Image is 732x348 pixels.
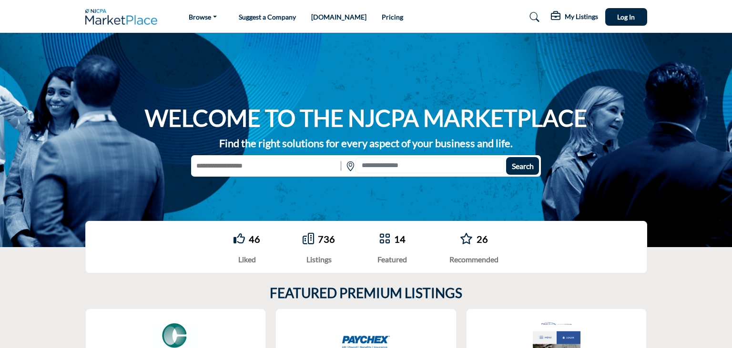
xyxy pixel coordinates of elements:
strong: Find the right solutions for every aspect of your business and life. [219,137,513,149]
div: Featured [377,254,407,265]
div: Liked [234,254,260,265]
a: 14 [394,233,406,245]
a: Suggest a Company [239,13,296,21]
a: Go to Recommended [460,233,473,246]
a: Search [520,10,546,25]
img: Rectangle%203585.svg [338,157,344,175]
h2: FEATURED PREMIUM LISTINGS [270,285,462,301]
button: Search [506,157,539,175]
a: 736 [318,233,335,245]
button: Log In [605,8,647,26]
a: Browse [182,10,224,24]
a: 46 [249,233,260,245]
div: Listings [303,254,335,265]
i: Go to Liked [234,233,245,244]
span: Log In [617,13,635,21]
div: My Listings [551,11,598,23]
h1: WELCOME TO THE NJCPA MARKETPLACE [145,103,587,133]
img: Site Logo [85,9,163,25]
a: [DOMAIN_NAME] [311,13,366,21]
a: Go to Featured [379,233,390,246]
a: 26 [477,233,488,245]
h5: My Listings [565,12,598,21]
a: Pricing [382,13,403,21]
span: Search [512,161,534,170]
div: Recommended [449,254,498,265]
